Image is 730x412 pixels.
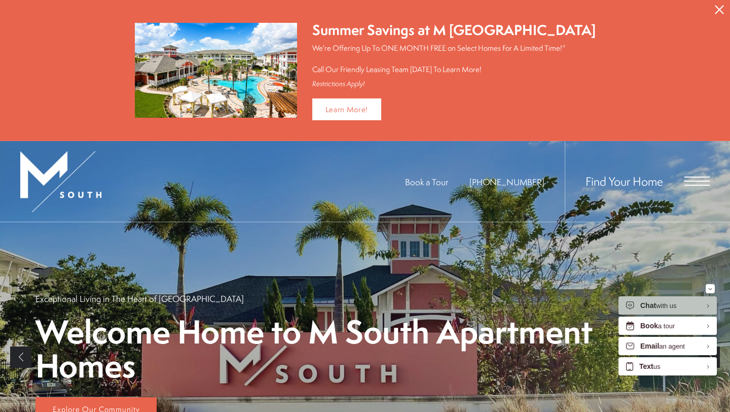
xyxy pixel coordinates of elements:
[35,293,244,304] p: Exceptional Living in The Heart of [GEOGRAPHIC_DATA]
[312,80,596,88] div: Restrictions Apply!
[312,20,596,40] div: Summer Savings at M [GEOGRAPHIC_DATA]
[312,98,382,120] a: Learn More!
[20,151,101,212] img: MSouth
[469,176,544,188] span: [PHONE_NUMBER]
[684,177,710,186] button: Open Menu
[10,347,31,368] a: Previous
[405,176,448,188] a: Book a Tour
[35,315,695,384] p: Welcome Home to M South Apartment Homes
[469,176,544,188] a: Call Us at 813-570-8014
[586,173,663,189] a: Find Your Home
[135,23,297,118] img: Summer Savings at M South Apartments
[312,43,596,75] p: We're Offering Up To ONE MONTH FREE on Select Homes For A Limited Time!* Call Our Friendly Leasin...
